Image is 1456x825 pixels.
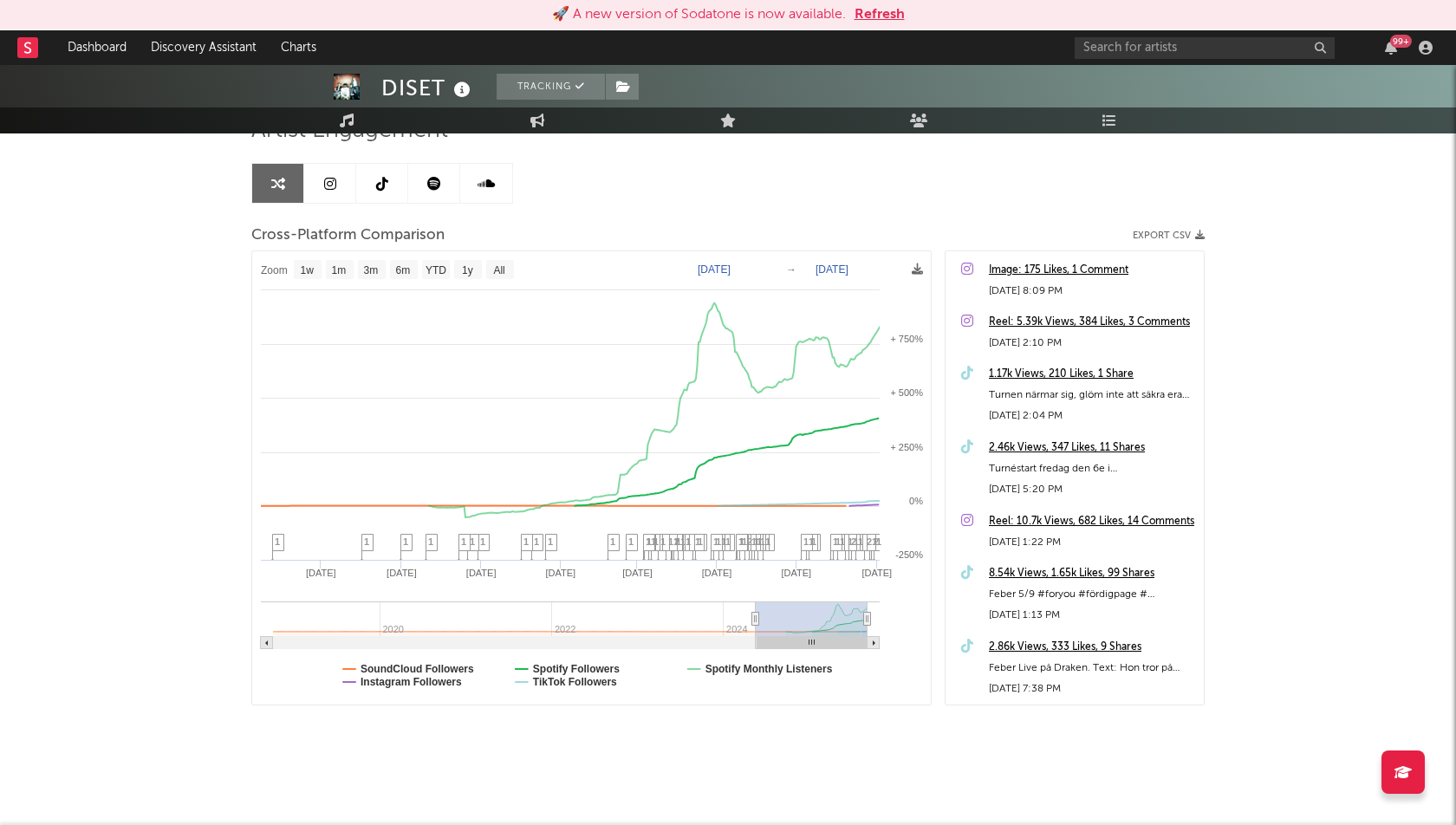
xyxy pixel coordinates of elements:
[426,264,446,276] text: YTD
[989,679,1195,699] div: [DATE] 7:38 PM
[673,536,679,547] span: 1
[361,663,474,675] text: SoundCloud Followers
[760,536,765,547] span: 1
[466,568,497,578] text: [DATE]
[989,281,1195,302] div: [DATE] 8:09 PM
[867,536,872,547] span: 2
[809,536,814,547] span: 1
[747,536,752,547] span: 2
[816,263,848,276] text: [DATE]
[858,536,863,547] span: 1
[989,605,1195,626] div: [DATE] 1:13 PM
[855,4,905,25] button: Refresh
[989,584,1195,605] div: Feber 5/9 #foryou #fördigpage #[GEOGRAPHIC_DATA] #newmusic #diset #feber #fyp #fördig #indie #nym...
[364,536,369,547] span: 1
[989,479,1195,500] div: [DATE] 5:20 PM
[251,120,448,141] span: Artist Engagement
[1075,37,1335,59] input: Search for artists
[660,536,666,547] span: 1
[989,637,1195,658] div: 2.86k Views, 333 Likes, 9 Shares
[721,536,726,547] span: 1
[1385,41,1397,55] button: 99+
[989,563,1195,584] a: 8.54k Views, 1.65k Likes, 99 Shares
[989,458,1195,479] div: Turnéstart fredag den 6e i [GEOGRAPHIC_DATA]! Ses där🖤 #fyp #svenskmusik #nymusik #Diset #indie
[332,264,347,276] text: 1m
[705,663,833,675] text: Spotify Monthly Listeners
[738,536,744,547] span: 1
[668,536,673,547] span: 1
[533,663,620,675] text: Spotify Followers
[361,676,462,688] text: Instagram Followers
[833,536,838,547] span: 1
[552,4,846,25] div: 🚀 A new version of Sodatone is now available.
[895,549,923,560] text: -250%
[848,536,853,547] span: 1
[680,536,686,547] span: 1
[686,536,691,547] span: 1
[989,532,1195,553] div: [DATE] 1:22 PM
[989,406,1195,426] div: [DATE] 2:04 PM
[765,536,770,547] span: 1
[1390,35,1412,48] div: 99 +
[872,536,877,547] span: 1
[840,536,845,547] span: 1
[480,536,485,547] span: 1
[381,74,475,102] div: DISET
[890,334,923,344] text: + 750%
[275,536,280,547] span: 1
[497,74,605,100] button: Tracking
[695,536,700,547] span: 1
[1133,231,1205,241] button: Export CSV
[403,536,408,547] span: 1
[55,30,139,65] a: Dashboard
[646,536,651,547] span: 1
[890,387,923,398] text: + 500%
[989,260,1195,281] a: Image: 175 Likes, 1 Comment
[269,30,328,65] a: Charts
[786,263,796,276] text: →
[803,536,809,547] span: 1
[523,536,529,547] span: 1
[628,536,634,547] span: 1
[364,264,379,276] text: 3m
[396,264,411,276] text: 6m
[851,536,856,547] span: 2
[545,568,575,578] text: [DATE]
[713,536,718,547] span: 1
[610,536,615,547] span: 1
[622,568,653,578] text: [DATE]
[462,264,473,276] text: 1y
[251,225,445,246] span: Cross-Platform Comparison
[533,676,617,688] text: TikTok Followers
[301,264,315,276] text: 1w
[781,568,811,578] text: [DATE]
[139,30,269,65] a: Discovery Assistant
[890,442,923,452] text: + 250%
[493,264,504,276] text: All
[989,364,1195,385] a: 1.17k Views, 210 Likes, 1 Share
[306,568,336,578] text: [DATE]
[387,568,417,578] text: [DATE]
[989,333,1195,354] div: [DATE] 2:10 PM
[651,536,656,547] span: 1
[470,536,475,547] span: 1
[548,536,553,547] span: 1
[698,263,731,276] text: [DATE]
[725,536,731,547] span: 1
[428,536,433,547] span: 1
[989,312,1195,333] a: Reel: 5.39k Views, 384 Likes, 3 Comments
[989,511,1195,532] a: Reel: 10.7k Views, 682 Likes, 14 Comments
[909,496,923,506] text: 0%
[261,264,288,276] text: Zoom
[989,385,1195,406] div: Turnen närmar sig, glöm inte att säkra era biljetter. [DATE] Live at heart [GEOGRAPHIC_DATA], [DA...
[461,536,466,547] span: 1
[862,568,893,578] text: [DATE]
[751,536,757,547] span: 1
[989,438,1195,458] a: 2.46k Views, 347 Likes, 11 Shares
